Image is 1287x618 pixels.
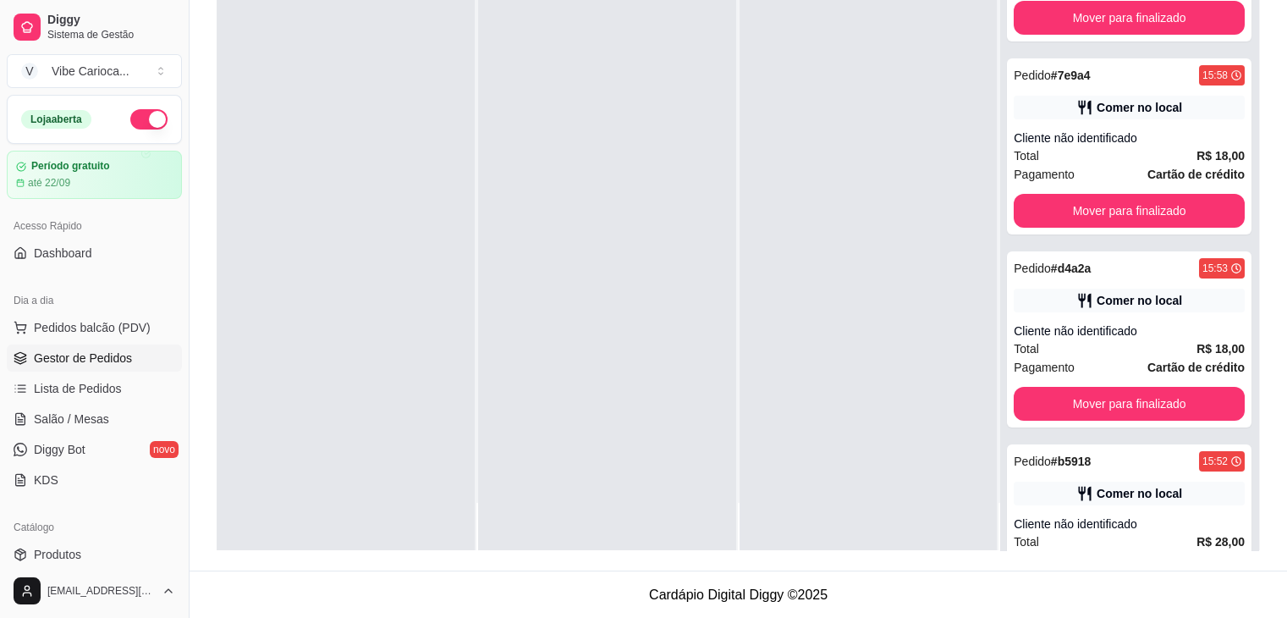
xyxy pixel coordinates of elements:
[7,541,182,568] a: Produtos
[1202,262,1228,275] div: 15:53
[21,110,91,129] div: Loja aberta
[1014,165,1075,184] span: Pagamento
[1014,323,1245,339] div: Cliente não identificado
[1014,130,1245,146] div: Cliente não identificado
[7,7,182,47] a: DiggySistema de Gestão
[7,314,182,341] button: Pedidos balcão (PDV)
[7,212,182,240] div: Acesso Rápido
[34,319,151,336] span: Pedidos balcão (PDV)
[7,406,182,433] a: Salão / Mesas
[7,240,182,267] a: Dashboard
[7,287,182,314] div: Dia a dia
[1014,194,1245,228] button: Mover para finalizado
[7,436,182,463] a: Diggy Botnovo
[1014,358,1075,377] span: Pagamento
[52,63,129,80] div: Vibe Carioca ...
[1014,516,1245,532] div: Cliente não identificado
[1051,69,1091,82] strong: # 7e9a4
[1196,535,1245,549] strong: R$ 28,00
[7,514,182,541] div: Catálogo
[1147,361,1245,374] strong: Cartão de crédito
[7,571,182,611] button: [EMAIL_ADDRESS][DOMAIN_NAME]
[34,441,85,458] span: Diggy Bot
[1202,455,1228,468] div: 15:52
[1014,387,1245,421] button: Mover para finalizado
[1202,69,1228,82] div: 15:58
[7,54,182,88] button: Select a team
[1147,168,1245,181] strong: Cartão de crédito
[34,350,132,367] span: Gestor de Pedidos
[1014,262,1051,275] span: Pedido
[1097,99,1182,116] div: Comer no local
[7,151,182,199] a: Período gratuitoaté 22/09
[34,472,58,488] span: KDS
[130,109,168,130] button: Alterar Status
[1097,292,1182,309] div: Comer no local
[1196,149,1245,163] strong: R$ 18,00
[1051,455,1092,468] strong: # b5918
[34,245,92,262] span: Dashboard
[7,345,182,372] a: Gestor de Pedidos
[1014,1,1245,35] button: Mover para finalizado
[1014,532,1039,551] span: Total
[34,411,109,428] span: Salão / Mesas
[1051,262,1092,275] strong: # d4a2a
[21,63,38,80] span: V
[34,380,122,397] span: Lista de Pedidos
[7,375,182,402] a: Lista de Pedidos
[31,160,110,173] article: Período gratuito
[47,584,155,598] span: [EMAIL_ADDRESS][DOMAIN_NAME]
[1014,146,1039,165] span: Total
[34,546,81,563] span: Produtos
[1097,485,1182,502] div: Comer no local
[1196,342,1245,356] strong: R$ 18,00
[28,176,70,190] article: até 22/09
[7,466,182,494] a: KDS
[47,13,175,28] span: Diggy
[1014,339,1039,358] span: Total
[1014,69,1051,82] span: Pedido
[1014,455,1051,468] span: Pedido
[47,28,175,41] span: Sistema de Gestão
